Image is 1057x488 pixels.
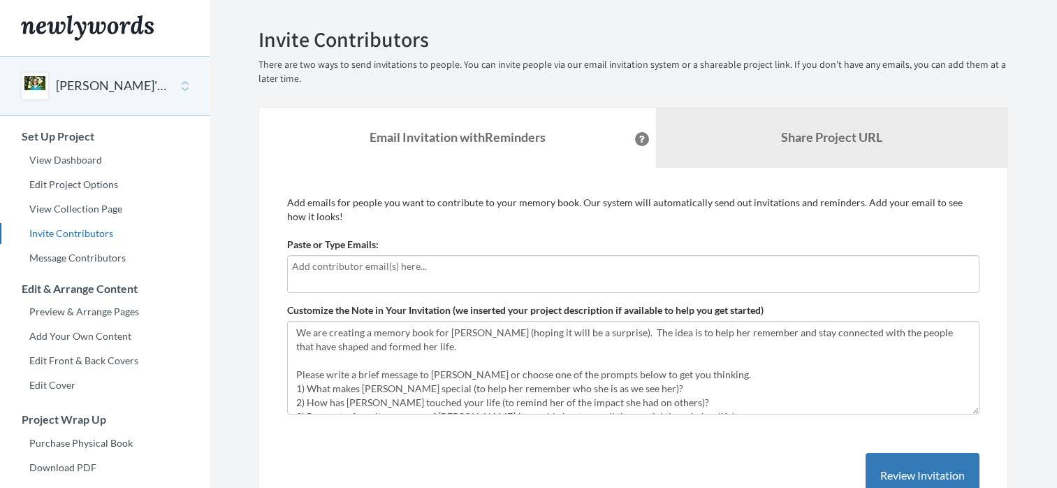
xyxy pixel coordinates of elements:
img: Newlywords logo [21,15,154,41]
h2: Invite Contributors [258,28,1008,51]
button: [PERSON_NAME]'s Family & Friends [56,77,169,95]
p: Add emails for people you want to contribute to your memory book. Our system will automatically s... [287,196,979,224]
b: Share Project URL [781,129,882,145]
h3: Edit & Arrange Content [1,282,210,295]
strong: Email Invitation with Reminders [370,129,546,145]
input: Add contributor email(s) here... [292,259,975,274]
label: Customize the Note in Your Invitation (we inserted your project description if available to help ... [287,303,764,317]
h3: Set Up Project [1,130,210,143]
textarea: We are creating a memory book for [PERSON_NAME] (hoping it will be a surprise). The idea is to he... [287,321,979,415]
p: There are two ways to send invitations to people. You can invite people via our email invitation ... [258,58,1008,86]
h3: Project Wrap Up [1,413,210,426]
label: Paste or Type Emails: [287,238,379,252]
